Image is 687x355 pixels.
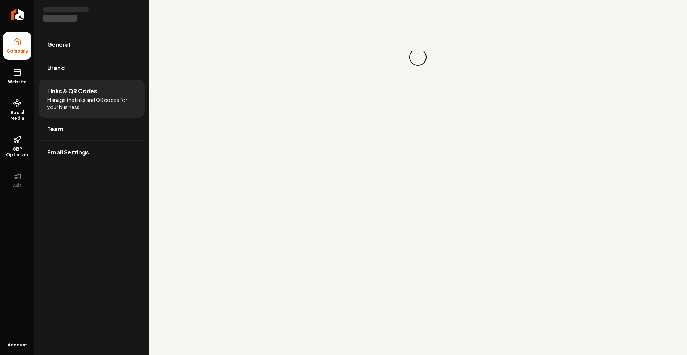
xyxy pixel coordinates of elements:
span: Social Media [3,110,31,121]
span: Website [5,79,30,85]
span: GBP Optimizer [3,146,31,158]
a: GBP Optimizer [3,130,31,163]
span: Team [47,125,63,133]
span: Account [8,342,27,348]
span: General [47,40,70,49]
a: Email Settings [39,141,145,164]
button: Ads [3,166,31,194]
a: Website [3,63,31,90]
a: Social Media [3,93,31,127]
span: Brand [47,64,65,72]
span: Ads [10,183,25,188]
span: Links & QR Codes [47,87,97,95]
div: Loading [406,45,430,69]
span: Manage the links and QR codes for your business. [47,96,136,110]
a: General [39,33,145,56]
span: Company [4,48,31,54]
a: Brand [39,56,145,79]
img: Rebolt Logo [11,9,24,20]
span: Email Settings [47,148,89,157]
a: Team [39,118,145,140]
